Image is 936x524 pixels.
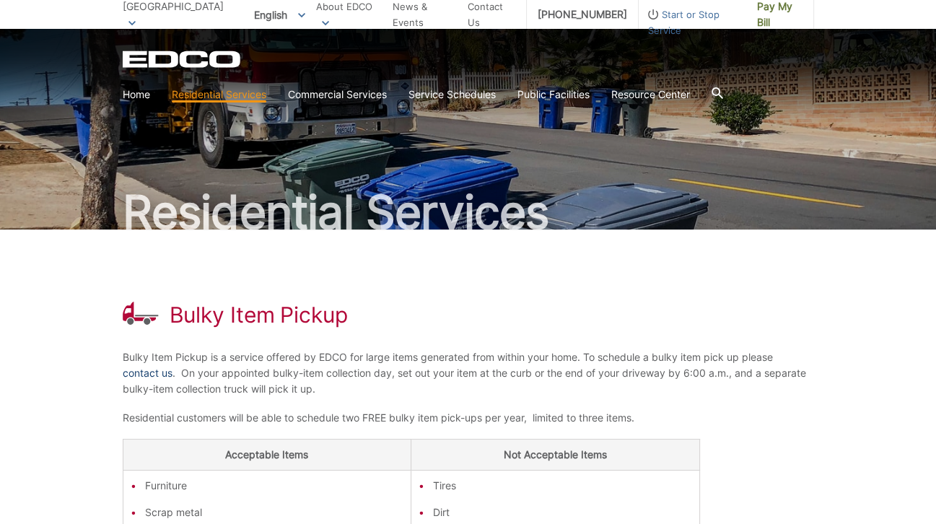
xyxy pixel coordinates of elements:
a: Commercial Services [288,87,387,102]
strong: Acceptable Items [225,448,308,460]
li: Dirt [433,505,692,520]
a: Resource Center [611,87,690,102]
li: Furniture [145,478,404,494]
a: Service Schedules [408,87,496,102]
li: Scrap metal [145,505,404,520]
p: Bulky Item Pickup is a service offered by EDCO for large items generated from within your home. T... [123,349,814,397]
a: Home [123,87,150,102]
a: Residential Services [172,87,266,102]
h2: Residential Services [123,189,814,235]
p: Residential customers will be able to schedule two FREE bulky item pick-ups per year, limited to ... [123,410,814,426]
strong: Not Acceptable Items [504,448,607,460]
a: contact us [123,365,172,381]
span: English [243,3,316,27]
a: Public Facilities [517,87,590,102]
li: Tires [433,478,692,494]
a: EDCD logo. Return to the homepage. [123,51,242,68]
h1: Bulky Item Pickup [170,302,348,328]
